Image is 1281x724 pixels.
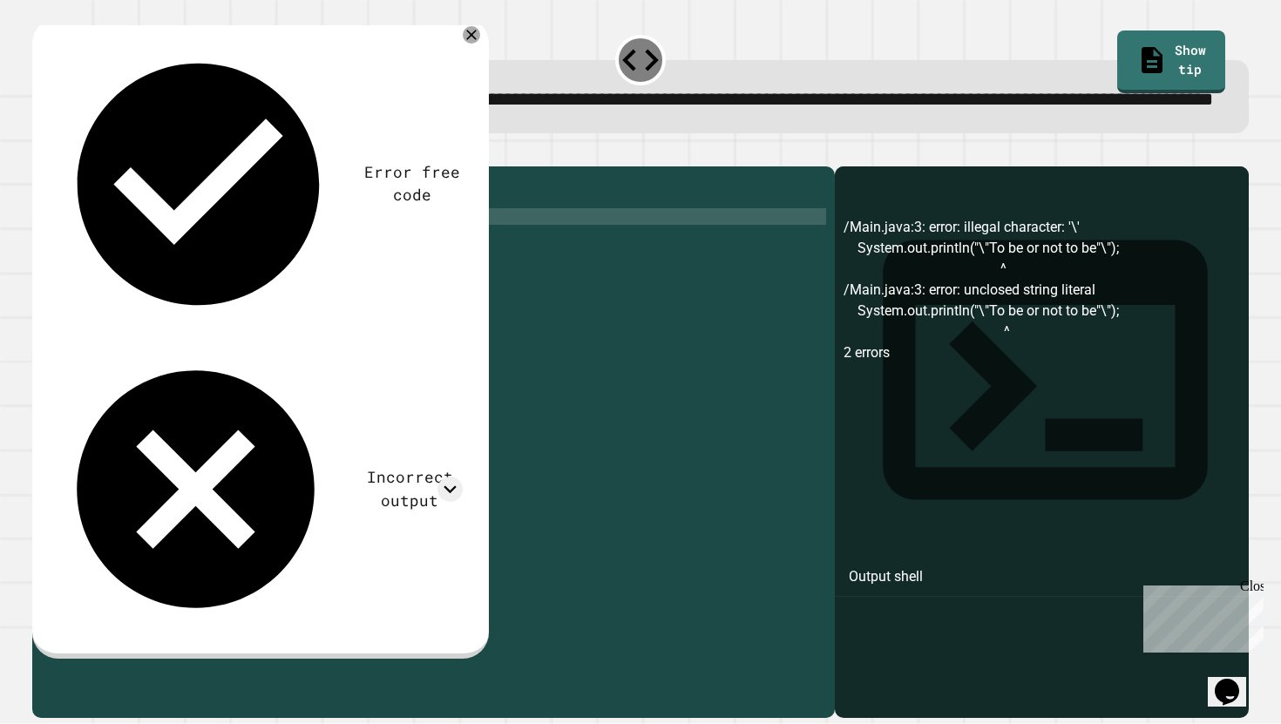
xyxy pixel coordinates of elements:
[1208,654,1264,707] iframe: chat widget
[844,217,1241,717] div: /Main.java:3: error: illegal character: '\' System.out.println("\"To be or not to be"\"); ^ /Main...
[362,161,464,207] div: Error free code
[7,7,120,111] div: Chat with us now!Close
[356,466,464,512] div: Incorrect output
[1117,30,1224,93] a: Show tip
[1136,579,1264,653] iframe: chat widget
